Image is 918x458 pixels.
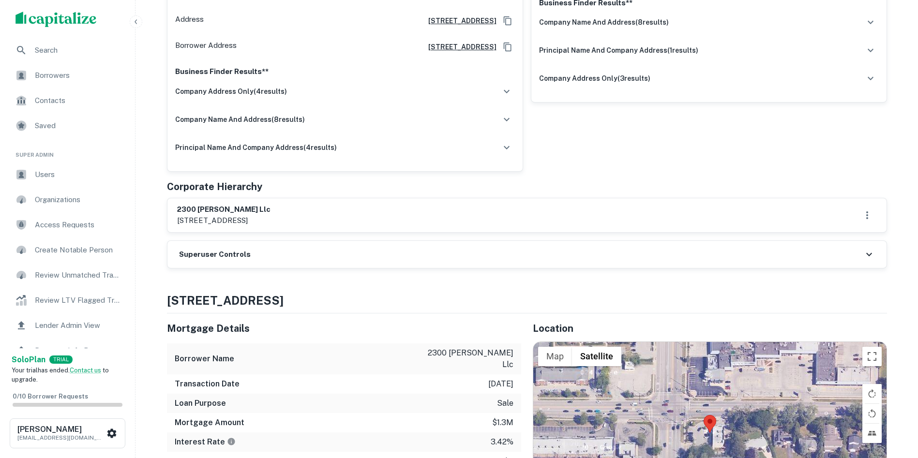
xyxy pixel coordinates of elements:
[12,354,45,366] a: SoloPlan
[175,436,236,448] h6: Interest Rate
[15,12,97,27] img: capitalize-logo.png
[35,219,121,231] span: Access Requests
[17,426,105,433] h6: [PERSON_NAME]
[35,320,121,331] span: Lender Admin View
[491,436,513,448] p: 3.42%
[17,433,105,442] p: [EMAIL_ADDRESS][DOMAIN_NAME]
[12,367,109,384] span: Your trial has ended. to upgrade.
[488,378,513,390] p: [DATE]
[539,17,669,28] h6: company name and address ( 8 results)
[175,398,226,409] h6: Loan Purpose
[8,188,127,211] a: Organizations
[35,295,121,306] span: Review LTV Flagged Transactions
[539,73,650,84] h6: company address only ( 3 results)
[175,378,240,390] h6: Transaction Date
[35,120,121,132] span: Saved
[70,367,101,374] a: Contact us
[8,163,127,186] a: Users
[175,66,515,77] p: Business Finder Results**
[12,355,45,364] strong: Solo Plan
[35,244,121,256] span: Create Notable Person
[426,347,513,370] p: 2300 [PERSON_NAME] llc
[35,44,121,56] span: Search
[500,14,515,28] button: Copy Address
[862,404,882,423] button: Rotate map counterclockwise
[167,321,521,336] h5: Mortgage Details
[8,89,127,112] a: Contacts
[35,194,121,206] span: Organizations
[572,347,621,366] button: Show satellite imagery
[10,418,125,448] button: [PERSON_NAME][EMAIL_ADDRESS][DOMAIN_NAME]
[8,339,127,362] a: Borrower Info Requests
[8,314,127,337] a: Lender Admin View
[13,393,88,400] span: 0 / 10 Borrower Requests
[533,321,887,336] h5: Location
[167,179,262,194] h5: Corporate Hierarchy
[421,42,497,52] a: [STREET_ADDRESS]
[175,86,287,97] h6: company address only ( 4 results)
[8,39,127,62] a: Search
[35,70,121,81] span: Borrowers
[8,289,127,312] a: Review LTV Flagged Transactions
[227,437,236,446] svg: The interest rates displayed on the website are for informational purposes only and may be report...
[179,249,251,260] h6: Superuser Controls
[539,45,698,56] h6: principal name and company address ( 1 results)
[8,139,127,163] li: Super Admin
[8,213,127,236] a: Access Requests
[862,347,882,366] button: Toggle fullscreen view
[8,264,127,287] a: Review Unmatched Transactions
[35,269,121,281] span: Review Unmatched Transactions
[421,15,497,26] a: [STREET_ADDRESS]
[35,95,121,106] span: Contacts
[167,292,887,309] h4: [STREET_ADDRESS]
[175,14,204,28] p: Address
[177,215,271,226] p: [STREET_ADDRESS]
[175,353,234,365] h6: Borrower Name
[870,381,918,427] iframe: Chat Widget
[49,355,73,364] div: TRIAL
[8,114,127,137] a: Saved
[8,64,127,87] a: Borrowers
[175,142,337,153] h6: principal name and company address ( 4 results)
[175,417,244,428] h6: Mortgage Amount
[862,424,882,443] button: Tilt map
[8,238,127,262] a: Create Notable Person
[177,204,271,215] h6: 2300 [PERSON_NAME] llc
[862,384,882,403] button: Rotate map clockwise
[175,40,237,54] p: Borrower Address
[175,114,305,125] h6: company name and address ( 8 results)
[500,40,515,54] button: Copy Address
[492,417,513,428] p: $1.3m
[538,347,572,366] button: Show street map
[497,398,513,409] p: sale
[35,169,121,180] span: Users
[35,345,121,356] span: Borrower Info Requests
